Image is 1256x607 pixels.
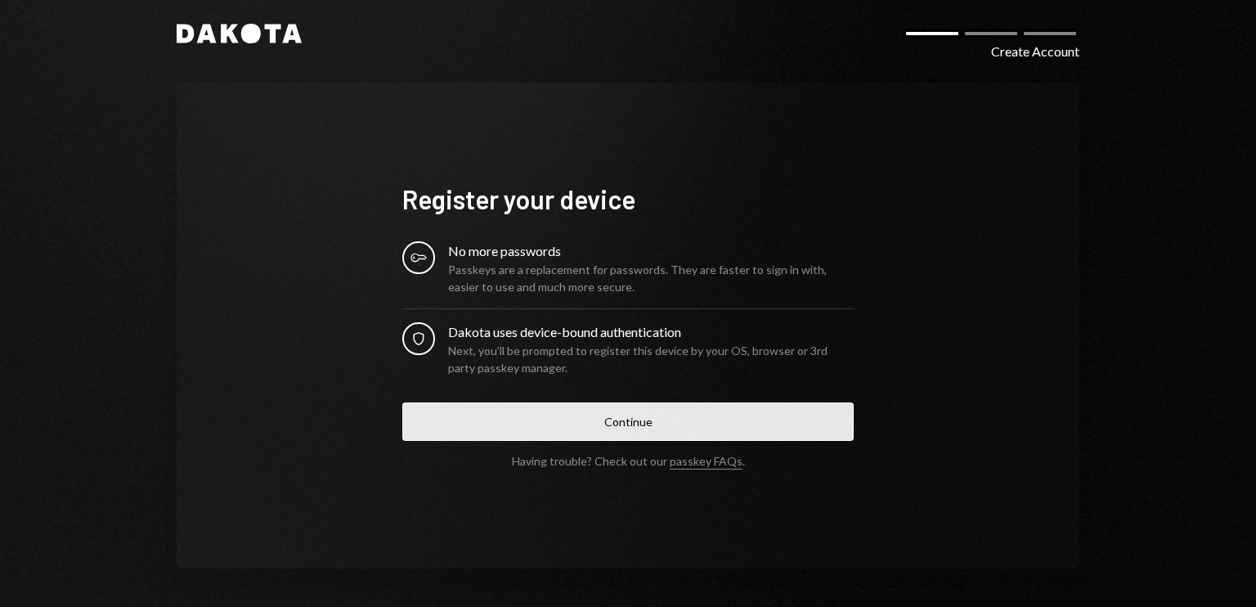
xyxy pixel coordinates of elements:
div: No more passwords [448,241,854,261]
button: Continue [402,402,854,441]
div: Passkeys are a replacement for passwords. They are faster to sign in with, easier to use and much... [448,261,854,295]
h1: Register your device [402,182,854,215]
div: Having trouble? Check out our . [512,454,745,468]
div: Next, you’ll be prompted to register this device by your OS, browser or 3rd party passkey manager. [448,342,854,376]
div: Create Account [991,42,1079,61]
div: Dakota uses device-bound authentication [448,322,854,342]
a: passkey FAQs [670,454,742,470]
